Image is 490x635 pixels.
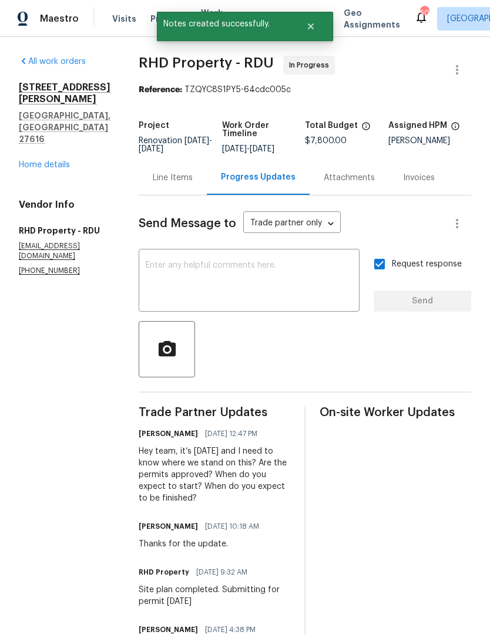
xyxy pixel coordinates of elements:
span: The total cost of line items that have been proposed by Opendoor. This sum includes line items th... [361,121,371,137]
div: Invoices [403,172,435,184]
h5: Project [139,121,169,130]
div: 50 [420,7,428,19]
div: Line Items [153,172,193,184]
button: Close [291,15,330,38]
div: Progress Updates [221,171,296,183]
h5: Total Budget [305,121,358,130]
h6: RHD Property [139,566,189,578]
div: Trade partner only [243,214,341,234]
div: TZQYC8S1PY5-64cdc005c [139,84,471,96]
a: All work orders [19,58,86,66]
div: Hey team, it’s [DATE] and I need to know where we stand on this? Are the permits approved? When d... [139,445,290,504]
span: Renovation [139,137,212,153]
span: - [222,145,274,153]
span: - [139,137,212,153]
div: [PERSON_NAME] [388,137,472,145]
span: RHD Property - RDU [139,56,274,70]
div: Site plan completed. Submitting for permit [DATE] [139,584,290,607]
span: Geo Assignments [344,7,400,31]
span: Work Orders [201,7,231,31]
span: The hpm assigned to this work order. [451,121,460,137]
h4: Vendor Info [19,199,110,211]
h5: Work Order Timeline [222,121,306,138]
div: Thanks for the update. [139,538,266,550]
span: [DATE] [184,137,209,145]
span: Request response [392,258,462,271]
a: Home details [19,161,70,169]
span: Projects [150,13,187,25]
span: [DATE] [250,145,274,153]
h6: [PERSON_NAME] [139,521,198,532]
div: Attachments [324,172,375,184]
span: Maestro [40,13,79,25]
span: [DATE] 9:32 AM [196,566,247,578]
span: Visits [112,13,136,25]
span: [DATE] 12:47 PM [205,428,257,440]
span: [DATE] [222,145,247,153]
h5: Assigned HPM [388,121,447,130]
span: [DATE] [139,145,163,153]
span: On-site Worker Updates [320,407,471,418]
h6: [PERSON_NAME] [139,428,198,440]
span: Send Message to [139,218,236,229]
span: Notes created successfully. [157,12,291,36]
h5: RHD Property - RDU [19,225,110,237]
span: Trade Partner Updates [139,407,290,418]
span: In Progress [289,59,334,71]
b: Reference: [139,86,182,94]
span: $7,800.00 [305,137,347,145]
span: [DATE] 10:18 AM [205,521,259,532]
